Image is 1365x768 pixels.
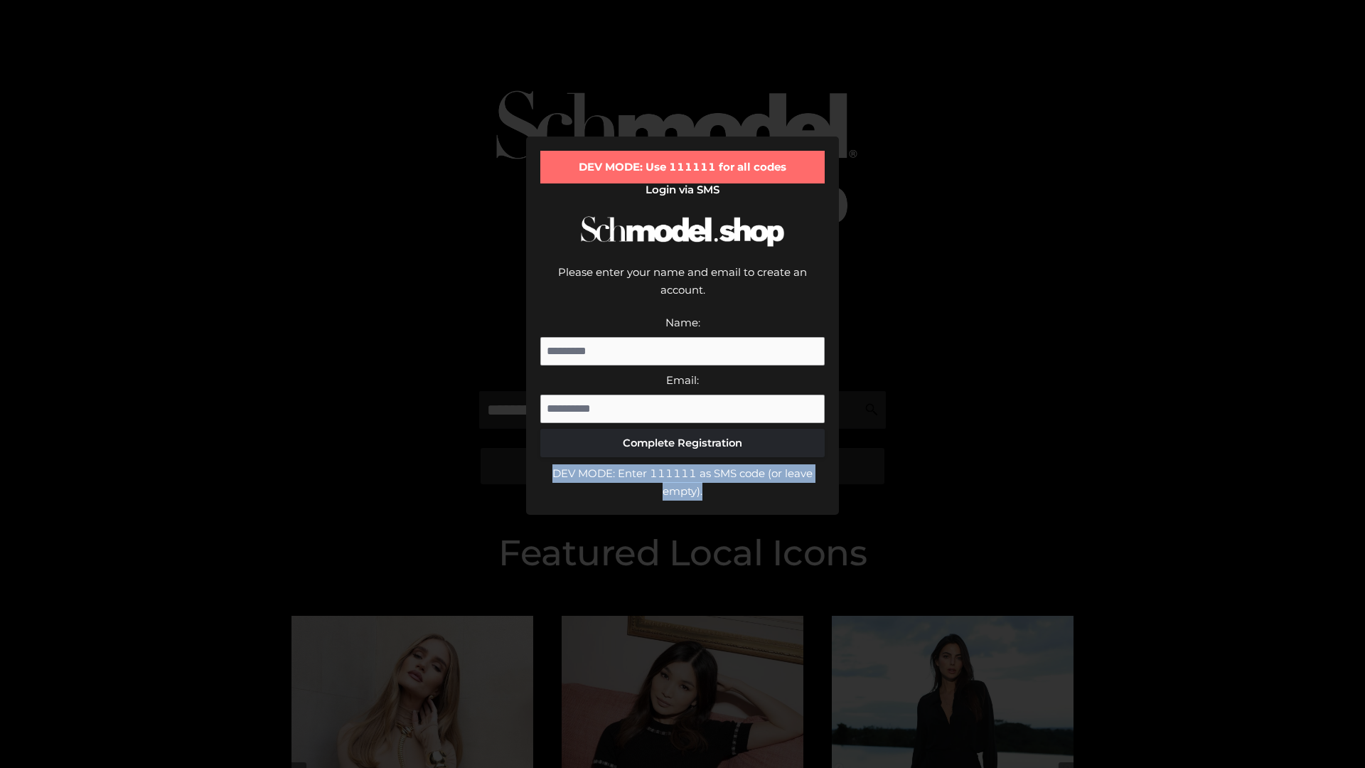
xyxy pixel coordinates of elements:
div: DEV MODE: Use 111111 for all codes [540,151,825,183]
h2: Login via SMS [540,183,825,196]
label: Name: [665,316,700,329]
div: Please enter your name and email to create an account. [540,263,825,314]
div: DEV MODE: Enter 111111 as SMS code (or leave empty). [540,464,825,501]
img: Schmodel Logo [576,203,789,260]
label: Email: [666,373,699,387]
button: Complete Registration [540,429,825,457]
